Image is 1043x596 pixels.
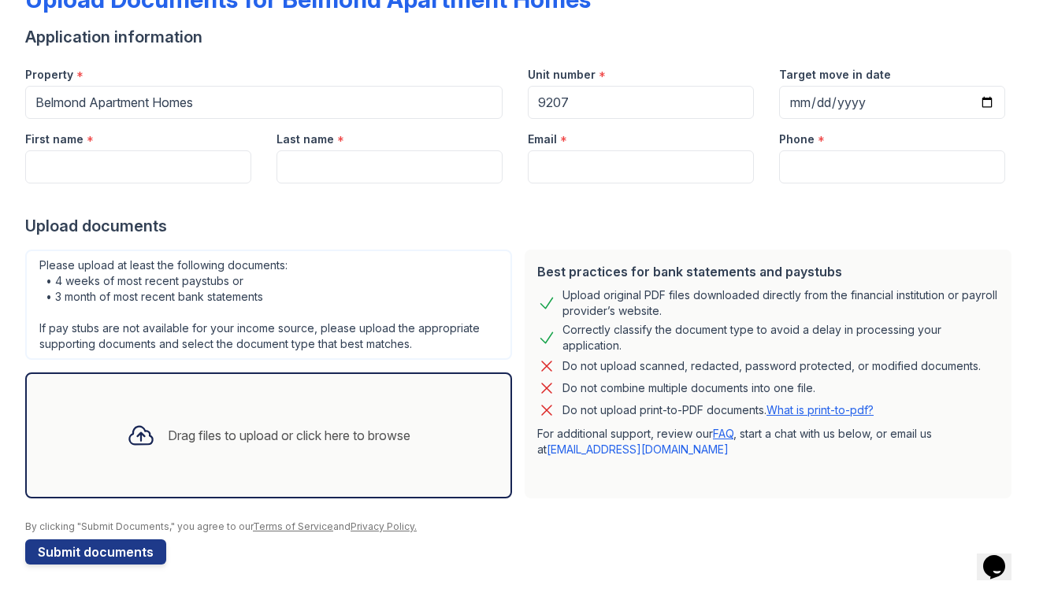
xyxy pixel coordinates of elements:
[537,426,999,457] p: For additional support, review our , start a chat with us below, or email us at
[977,533,1027,580] iframe: chat widget
[168,426,410,445] div: Drag files to upload or click here to browse
[537,262,999,281] div: Best practices for bank statements and paystubs
[562,357,981,376] div: Do not upload scanned, redacted, password protected, or modified documents.
[253,520,333,532] a: Terms of Service
[25,131,84,147] label: First name
[562,322,999,354] div: Correctly classify the document type to avoid a delay in processing your application.
[25,26,1018,48] div: Application information
[25,520,1018,533] div: By clicking "Submit Documents," you agree to our and
[562,402,874,418] p: Do not upload print-to-PDF documents.
[547,442,729,456] a: [EMAIL_ADDRESS][DOMAIN_NAME]
[562,287,999,319] div: Upload original PDF files downloaded directly from the financial institution or payroll provider’...
[277,131,334,147] label: Last name
[562,379,815,398] div: Do not combine multiple documents into one file.
[25,67,73,83] label: Property
[779,131,815,147] label: Phone
[25,250,512,360] div: Please upload at least the following documents: • 4 weeks of most recent paystubs or • 3 month of...
[779,67,891,83] label: Target move in date
[25,539,166,565] button: Submit documents
[528,67,596,83] label: Unit number
[766,403,874,416] a: What is print-to-pdf?
[25,215,1018,237] div: Upload documents
[528,131,557,147] label: Email
[351,520,417,532] a: Privacy Policy.
[713,427,733,440] a: FAQ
